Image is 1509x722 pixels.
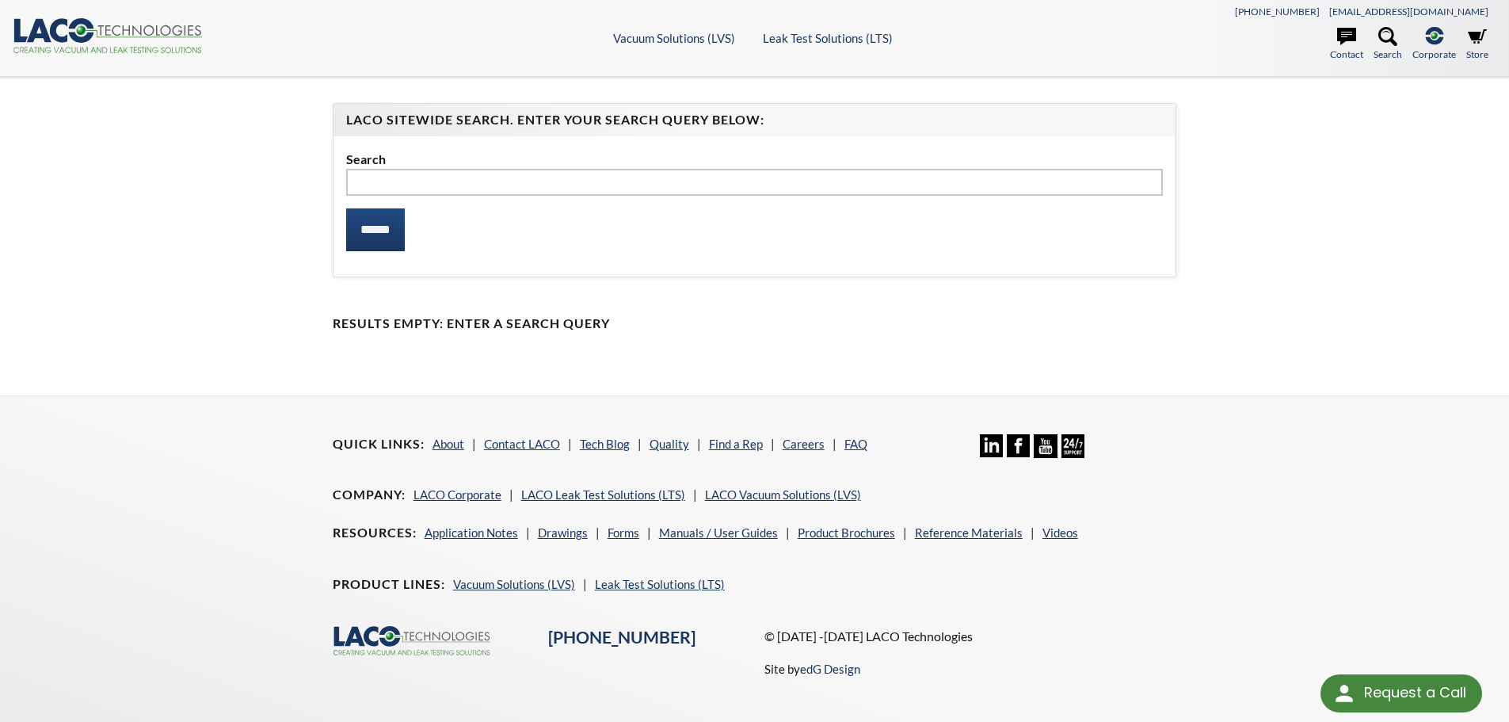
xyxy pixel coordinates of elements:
[705,487,861,502] a: LACO Vacuum Solutions (LVS)
[1412,47,1456,62] span: Corporate
[333,487,406,503] h4: Company
[333,576,445,593] h4: Product Lines
[1061,434,1084,457] img: 24/7 Support Icon
[650,437,689,451] a: Quality
[1466,27,1488,62] a: Store
[1235,6,1320,17] a: [PHONE_NUMBER]
[764,659,860,678] p: Site by
[1061,446,1084,460] a: 24/7 Support
[333,436,425,453] h4: Quick Links
[346,149,1164,170] label: Search
[1374,27,1402,62] a: Search
[1042,525,1078,540] a: Videos
[1330,27,1363,62] a: Contact
[453,577,575,591] a: Vacuum Solutions (LVS)
[333,315,1177,332] h4: Results Empty: Enter a Search Query
[595,577,725,591] a: Leak Test Solutions (LTS)
[709,437,763,451] a: Find a Rep
[659,525,778,540] a: Manuals / User Guides
[548,627,695,648] a: [PHONE_NUMBER]
[580,437,630,451] a: Tech Blog
[763,31,893,45] a: Leak Test Solutions (LTS)
[333,525,417,541] h4: Resources
[1364,674,1466,711] div: Request a Call
[433,437,464,451] a: About
[844,437,867,451] a: FAQ
[1329,6,1488,17] a: [EMAIL_ADDRESS][DOMAIN_NAME]
[346,112,1164,128] h4: LACO Sitewide Search. Enter your Search Query Below:
[1332,681,1357,706] img: round button
[764,626,1177,647] p: © [DATE] -[DATE] LACO Technologies
[1320,674,1482,712] div: Request a Call
[538,525,588,540] a: Drawings
[484,437,560,451] a: Contact LACO
[521,487,685,502] a: LACO Leak Test Solutions (LTS)
[783,437,825,451] a: Careers
[915,525,1023,540] a: Reference Materials
[413,487,501,502] a: LACO Corporate
[608,525,639,540] a: Forms
[800,662,860,676] a: edG Design
[798,525,895,540] a: Product Brochures
[425,525,518,540] a: Application Notes
[613,31,735,45] a: Vacuum Solutions (LVS)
